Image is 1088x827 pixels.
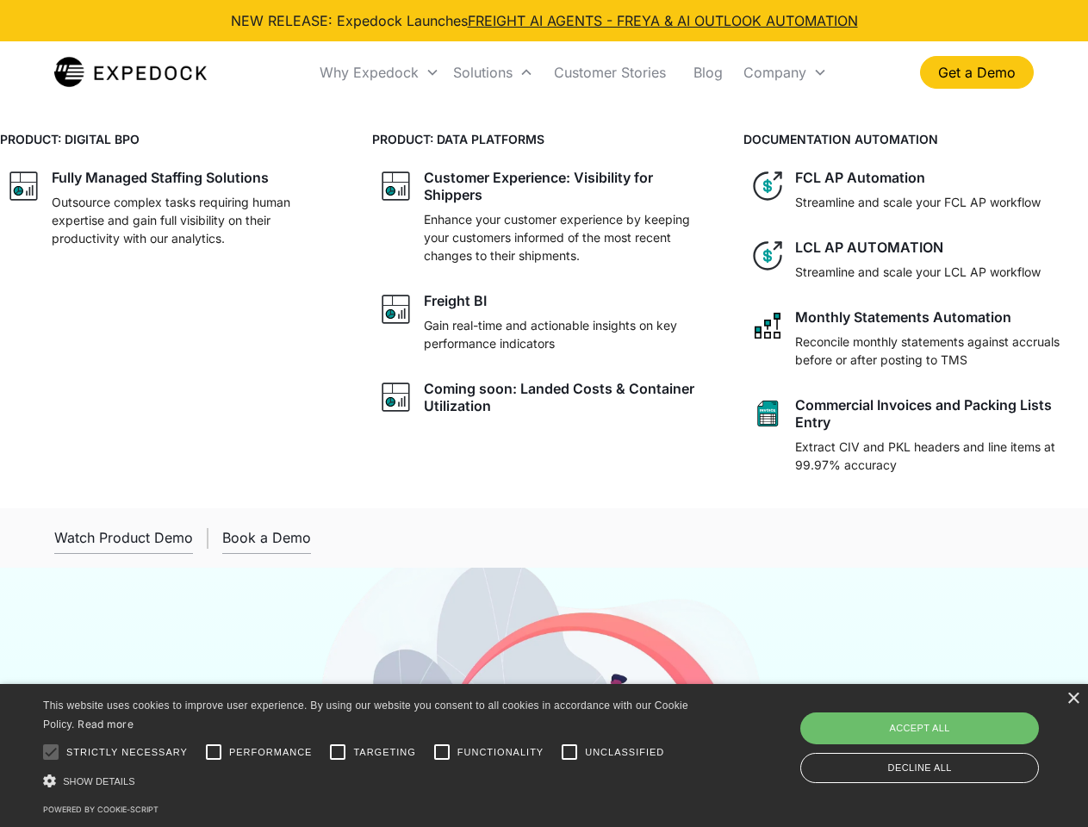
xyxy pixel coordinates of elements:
[43,700,688,731] span: This website uses cookies to improve user experience. By using our website you consent to all coo...
[424,292,487,309] div: Freight BI
[379,169,413,203] img: graph icon
[795,239,943,256] div: LCL AP AUTOMATION
[750,308,785,343] img: network like icon
[446,43,540,102] div: Solutions
[222,529,311,546] div: Book a Demo
[372,373,717,421] a: graph iconComing soon: Landed Costs & Container Utilization
[743,389,1088,481] a: sheet iconCommercial Invoices and Packing Lists EntryExtract CIV and PKL headers and line items a...
[372,285,717,359] a: graph iconFreight BIGain real-time and actionable insights on key performance indicators
[453,64,513,81] div: Solutions
[353,745,415,760] span: Targeting
[743,302,1088,376] a: network like iconMonthly Statements AutomationReconcile monthly statements against accruals befor...
[737,43,834,102] div: Company
[222,522,311,554] a: Book a Demo
[795,333,1081,369] p: Reconcile monthly statements against accruals before or after posting to TMS
[54,522,193,554] a: open lightbox
[750,239,785,273] img: dollar icon
[66,745,188,760] span: Strictly necessary
[795,438,1081,474] p: Extract CIV and PKL headers and line items at 99.97% accuracy
[424,380,710,414] div: Coming soon: Landed Costs & Container Utilization
[743,130,1088,148] h4: DOCUMENTATION AUTOMATION
[585,745,664,760] span: Unclassified
[372,130,717,148] h4: PRODUCT: DATA PLATFORMS
[54,529,193,546] div: Watch Product Demo
[457,745,544,760] span: Functionality
[7,169,41,203] img: graph icon
[743,232,1088,288] a: dollar iconLCL AP AUTOMATIONStreamline and scale your LCL AP workflow
[379,380,413,414] img: graph icon
[313,43,446,102] div: Why Expedock
[63,776,135,787] span: Show details
[372,162,717,271] a: graph iconCustomer Experience: Visibility for ShippersEnhance your customer experience by keeping...
[43,772,694,790] div: Show details
[795,263,1041,281] p: Streamline and scale your LCL AP workflow
[920,56,1034,89] a: Get a Demo
[52,169,269,186] div: Fully Managed Staffing Solutions
[750,169,785,203] img: dollar icon
[43,805,159,814] a: Powered by cookie-script
[795,396,1081,431] div: Commercial Invoices and Packing Lists Entry
[424,210,710,264] p: Enhance your customer experience by keeping your customers informed of the most recent changes to...
[743,64,806,81] div: Company
[795,308,1011,326] div: Monthly Statements Automation
[424,316,710,352] p: Gain real-time and actionable insights on key performance indicators
[743,162,1088,218] a: dollar iconFCL AP AutomationStreamline and scale your FCL AP workflow
[229,745,313,760] span: Performance
[54,55,207,90] img: Expedock Logo
[795,193,1041,211] p: Streamline and scale your FCL AP workflow
[78,718,134,731] a: Read more
[424,169,710,203] div: Customer Experience: Visibility for Shippers
[680,43,737,102] a: Blog
[54,55,207,90] a: home
[750,396,785,431] img: sheet icon
[320,64,419,81] div: Why Expedock
[795,169,925,186] div: FCL AP Automation
[801,641,1088,827] iframe: Chat Widget
[379,292,413,326] img: graph icon
[540,43,680,102] a: Customer Stories
[52,193,338,247] p: Outsource complex tasks requiring human expertise and gain full visibility on their productivity ...
[468,12,858,29] a: FREIGHT AI AGENTS - FREYA & AI OUTLOOK AUTOMATION
[231,10,858,31] div: NEW RELEASE: Expedock Launches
